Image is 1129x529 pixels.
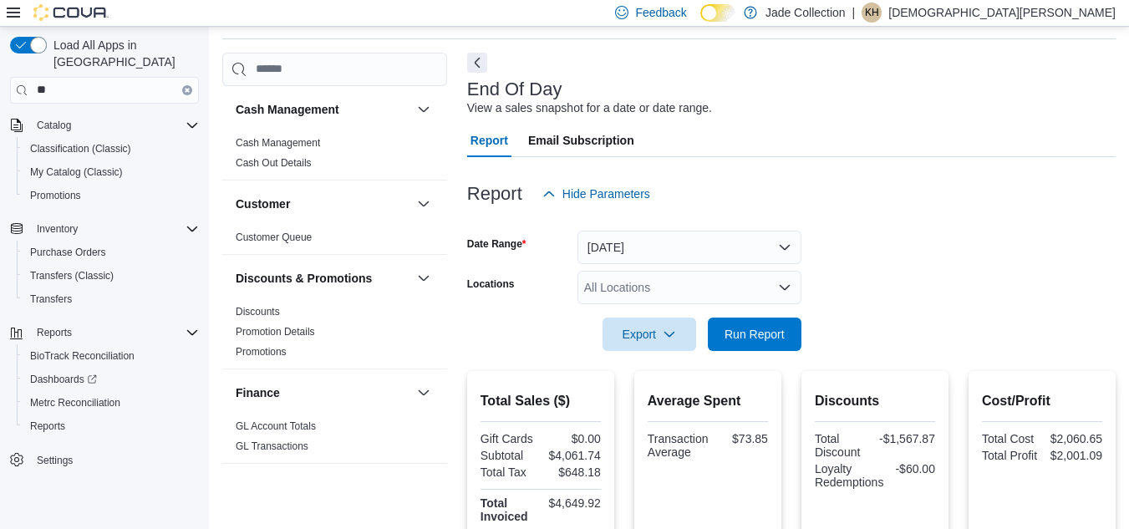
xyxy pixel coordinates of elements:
[236,136,320,150] span: Cash Management
[236,479,410,496] button: Inventory
[467,53,487,73] button: Next
[17,415,206,438] button: Reports
[30,189,81,202] span: Promotions
[3,448,206,472] button: Settings
[414,194,434,214] button: Customer
[481,449,537,462] div: Subtotal
[236,384,410,401] button: Finance
[23,162,130,182] a: My Catalog (Classic)
[236,306,280,318] a: Discounts
[635,4,686,21] span: Feedback
[47,37,199,70] span: Load All Apps in [GEOGRAPHIC_DATA]
[37,222,78,236] span: Inventory
[700,22,701,23] span: Dark Mode
[236,231,312,243] a: Customer Queue
[23,266,120,286] a: Transfers (Classic)
[23,242,113,262] a: Purchase Orders
[30,373,97,386] span: Dashboards
[414,268,434,288] button: Discounts & Promotions
[765,3,846,23] p: Jade Collection
[222,133,447,180] div: Cash Management
[236,420,316,433] span: GL Account Totals
[23,139,199,159] span: Classification (Classic)
[17,184,206,207] button: Promotions
[17,241,206,264] button: Purchase Orders
[236,420,316,432] a: GL Account Totals
[544,432,601,445] div: $0.00
[862,3,882,23] div: Kristen Hardesty
[17,344,206,368] button: BioTrack Reconciliation
[236,346,287,358] a: Promotions
[222,302,447,369] div: Discounts & Promotions
[30,450,199,471] span: Settings
[577,231,801,264] button: [DATE]
[778,281,791,294] button: Open list of options
[23,266,199,286] span: Transfers (Classic)
[414,99,434,120] button: Cash Management
[236,156,312,170] span: Cash Out Details
[30,142,131,155] span: Classification (Classic)
[414,383,434,403] button: Finance
[236,479,288,496] h3: Inventory
[700,4,735,22] input: Dark Mode
[236,270,410,287] button: Discounts & Promotions
[17,391,206,415] button: Metrc Reconciliation
[982,449,1039,462] div: Total Profit
[17,368,206,391] a: Dashboards
[481,465,537,479] div: Total Tax
[33,4,109,21] img: Cova
[236,345,287,359] span: Promotions
[182,85,192,95] button: Clear input
[30,269,114,282] span: Transfers (Classic)
[470,124,508,157] span: Report
[23,162,199,182] span: My Catalog (Classic)
[23,186,199,206] span: Promotions
[23,139,138,159] a: Classification (Classic)
[37,454,73,467] span: Settings
[414,477,434,497] button: Inventory
[982,432,1039,445] div: Total Cost
[236,101,339,118] h3: Cash Management
[1045,449,1102,462] div: $2,001.09
[23,242,199,262] span: Purchase Orders
[815,432,872,459] div: Total Discount
[236,440,308,452] a: GL Transactions
[17,287,206,311] button: Transfers
[467,277,515,291] label: Locations
[10,107,199,516] nav: Complex example
[544,465,601,479] div: $648.18
[3,217,206,241] button: Inventory
[890,462,935,476] div: -$60.00
[481,496,528,523] strong: Total Invoiced
[878,432,935,445] div: -$1,567.87
[17,137,206,160] button: Classification (Classic)
[23,369,199,389] span: Dashboards
[222,416,447,463] div: Finance
[30,246,106,259] span: Purchase Orders
[30,292,72,306] span: Transfers
[236,384,280,401] h3: Finance
[1045,432,1102,445] div: $2,060.65
[30,349,135,363] span: BioTrack Reconciliation
[715,432,767,445] div: $73.85
[708,318,801,351] button: Run Report
[222,227,447,254] div: Customer
[3,321,206,344] button: Reports
[17,160,206,184] button: My Catalog (Classic)
[467,99,712,117] div: View a sales snapshot for a date or date range.
[725,326,785,343] span: Run Report
[467,237,526,251] label: Date Range
[3,114,206,137] button: Catalog
[236,326,315,338] a: Promotion Details
[481,391,601,411] h2: Total Sales ($)
[23,393,127,413] a: Metrc Reconciliation
[603,318,696,351] button: Export
[17,264,206,287] button: Transfers (Classic)
[30,323,199,343] span: Reports
[481,432,537,445] div: Gift Cards
[30,450,79,471] a: Settings
[236,325,315,338] span: Promotion Details
[613,318,686,351] span: Export
[236,305,280,318] span: Discounts
[236,137,320,149] a: Cash Management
